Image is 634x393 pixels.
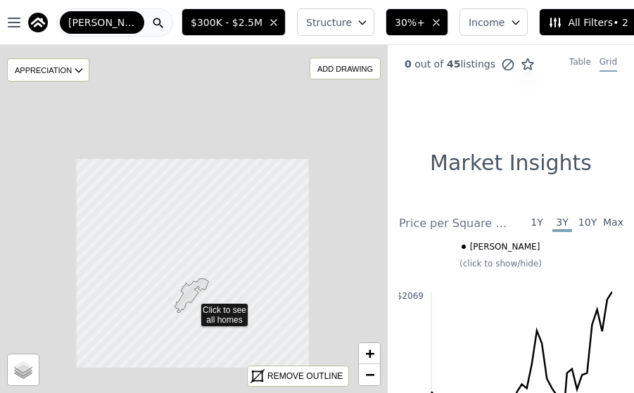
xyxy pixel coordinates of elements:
[365,366,374,383] span: −
[386,8,448,36] button: 30%+
[182,8,286,36] button: $300K - $2.5M
[395,15,425,30] span: 30%+
[28,13,48,32] img: Pellego
[388,57,535,72] div: out of listings
[603,215,623,232] span: Max
[569,56,591,72] div: Table
[552,215,572,232] span: 3Y
[359,343,380,364] a: Zoom in
[578,215,597,232] span: 10Y
[459,8,528,36] button: Income
[397,291,424,301] text: $2069
[548,15,628,30] span: All Filters • 2
[310,58,380,79] div: ADD DRAWING
[527,215,547,232] span: 1Y
[306,15,351,30] span: Structure
[389,258,612,269] div: (click to show/hide)
[405,58,412,70] span: 0
[7,58,89,82] div: APPRECIATION
[470,241,540,252] span: [PERSON_NAME]
[443,58,460,70] span: 45
[267,370,343,382] div: REMOVE OUTLINE
[430,150,592,176] h1: Market Insights
[365,344,374,362] span: +
[297,8,374,36] button: Structure
[600,56,617,72] div: Grid
[8,354,39,385] a: Layers
[191,15,262,30] span: $300K - $2.5M
[399,215,511,232] div: Price per Square Foot
[68,15,136,30] span: [PERSON_NAME]
[469,15,505,30] span: Income
[359,364,380,385] a: Zoom out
